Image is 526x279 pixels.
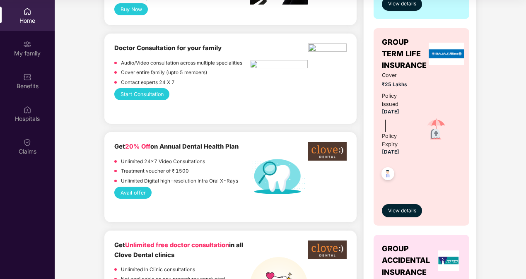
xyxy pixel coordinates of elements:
span: GROUP TERM LIFE INSURANCE [382,36,427,72]
img: physica%20-%20Edited.png [308,43,347,54]
img: pngtree-physiotherapy-physiotherapist-rehab-disability-stretching-png-image_6063262.png [250,60,308,71]
button: Start Consultation [114,88,169,100]
button: View details [382,204,422,217]
img: svg+xml;base64,PHN2ZyB4bWxucz0iaHR0cDovL3d3dy53My5vcmcvMjAwMC9zdmciIHdpZHRoPSI0OC45NDMiIGhlaWdodD... [378,165,398,185]
img: svg+xml;base64,PHN2ZyBpZD0iSG9tZSIgeG1sbnM9Imh0dHA6Ly93d3cudzMub3JnLzIwMDAvc3ZnIiB3aWR0aD0iMjAiIG... [23,7,31,16]
b: Get on Annual Dental Health Plan [114,143,239,150]
p: Contact experts 24 X 7 [121,79,175,87]
span: Unlimited free doctor consultation [125,241,229,249]
button: Buy Now [114,3,148,15]
div: Policy issued [382,92,411,108]
b: Get in all Clove Dental clinics [114,241,243,258]
div: Policy Expiry [382,132,411,149]
span: 20% Off [125,143,150,150]
img: insurerLogo [438,250,459,271]
img: insurerLogo [429,43,464,65]
p: Cover entire family (upto 5 members) [121,69,208,77]
p: Unlimited 24x7 Video Consultations [121,158,205,166]
p: Unlimited Digital high-resolution Intra Oral X-Rays [121,177,238,185]
span: [DATE] [382,109,399,115]
img: svg+xml;base64,PHN2ZyBpZD0iQmVuZWZpdHMiIHhtbG5zPSJodHRwOi8vd3d3LnczLm9yZy8yMDAwL3N2ZyIgd2lkdGg9Ij... [23,73,31,81]
img: svg+xml;base64,PHN2ZyBpZD0iQ2xhaW0iIHhtbG5zPSJodHRwOi8vd3d3LnczLm9yZy8yMDAwL3N2ZyIgd2lkdGg9IjIwIi... [23,138,31,147]
p: Treatment voucher of ₹ 1500 [121,167,189,175]
span: GROUP ACCIDENTAL INSURANCE [382,243,436,278]
img: clove-dental%20png.png [308,142,347,161]
p: Unlimited In Clinic consultations [121,266,195,274]
img: svg+xml;base64,PHN2ZyB3aWR0aD0iMjAiIGhlaWdodD0iMjAiIHZpZXdCb3g9IjAgMCAyMCAyMCIgZmlsbD0ibm9uZSIgeG... [23,40,31,48]
span: [DATE] [382,149,399,155]
p: Audio/Video consultation across multiple specialities [121,59,242,67]
img: clove-dental%20png.png [308,241,347,259]
img: Dental%20helath%20plan.png [250,159,308,195]
b: Doctor Consultation for your family [114,44,222,52]
button: Avail offer [114,187,152,199]
span: View details [388,207,416,215]
span: Cover [382,71,411,79]
span: ₹25 Lakhs [382,81,411,89]
img: icon [422,115,451,144]
img: svg+xml;base64,PHN2ZyBpZD0iSG9zcGl0YWxzIiB4bWxucz0iaHR0cDovL3d3dy53My5vcmcvMjAwMC9zdmciIHdpZHRoPS... [23,106,31,114]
